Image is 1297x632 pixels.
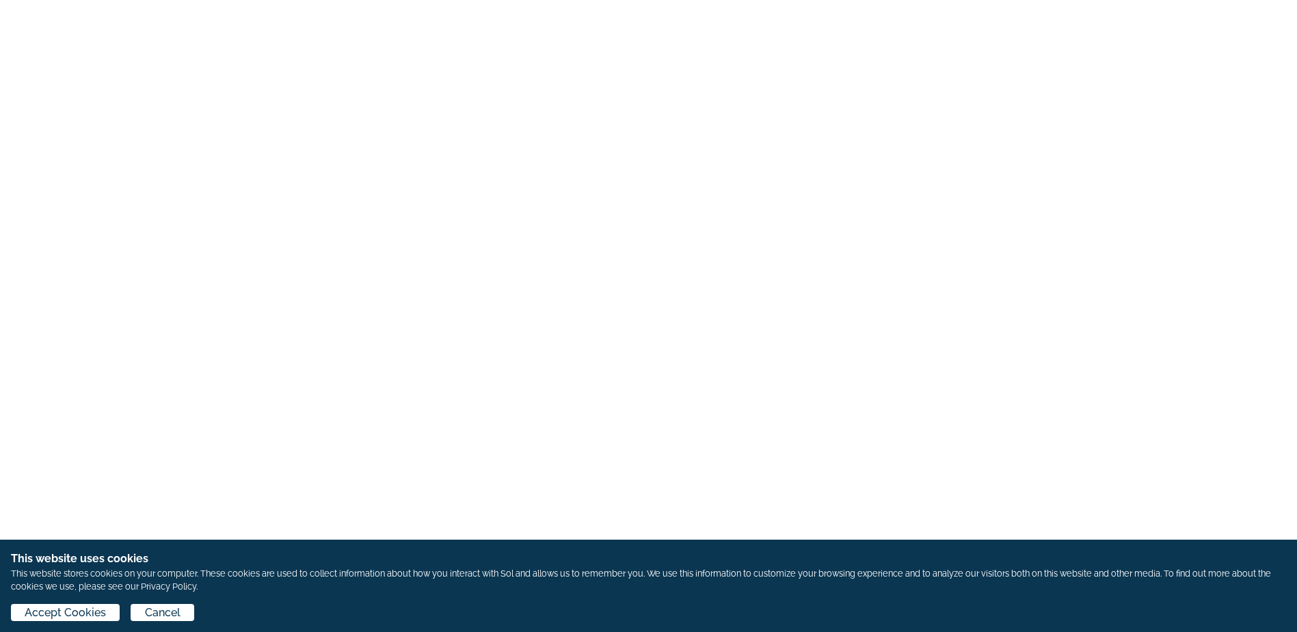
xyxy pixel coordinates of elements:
[25,605,106,621] span: Accept Cookies
[11,567,1286,593] p: This website stores cookies on your computer. These cookies are used to collect information about...
[11,551,1286,567] h1: This website uses cookies
[145,605,180,621] span: Cancel
[11,604,120,621] button: Accept Cookies
[131,604,193,621] button: Cancel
